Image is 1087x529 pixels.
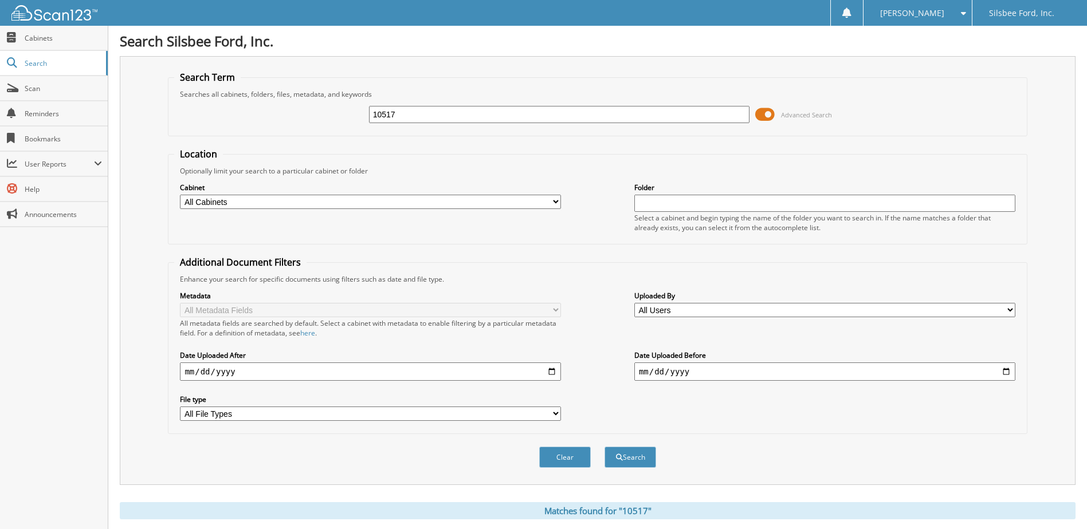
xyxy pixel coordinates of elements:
[25,33,102,43] span: Cabinets
[180,318,561,338] div: All metadata fields are searched by default. Select a cabinet with metadata to enable filtering b...
[300,328,315,338] a: here
[634,362,1015,381] input: end
[781,110,832,119] span: Advanced Search
[174,274,1021,284] div: Enhance your search for specific documents using filters such as date and file type.
[120,502,1076,519] div: Matches found for "10517"
[120,31,1076,50] h1: Search Silsbee Ford, Inc.
[174,166,1021,176] div: Optionally limit your search to a particular cabinet or folder
[25,58,100,68] span: Search
[25,159,94,169] span: User Reports
[180,362,561,381] input: start
[25,184,102,194] span: Help
[25,134,102,144] span: Bookmarks
[539,447,591,468] button: Clear
[11,5,97,21] img: scan123-logo-white.svg
[25,210,102,219] span: Announcements
[25,84,102,93] span: Scan
[25,109,102,119] span: Reminders
[180,291,561,301] label: Metadata
[174,256,307,269] legend: Additional Document Filters
[989,10,1054,17] span: Silsbee Ford, Inc.
[174,89,1021,99] div: Searches all cabinets, folders, files, metadata, and keywords
[880,10,944,17] span: [PERSON_NAME]
[634,183,1015,192] label: Folder
[174,148,223,160] legend: Location
[634,291,1015,301] label: Uploaded By
[634,350,1015,360] label: Date Uploaded Before
[605,447,656,468] button: Search
[180,394,561,404] label: File type
[180,350,561,360] label: Date Uploaded After
[174,71,241,84] legend: Search Term
[180,183,561,192] label: Cabinet
[634,213,1015,232] div: Select a cabinet and begin typing the name of the folder you want to search in. If the name match...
